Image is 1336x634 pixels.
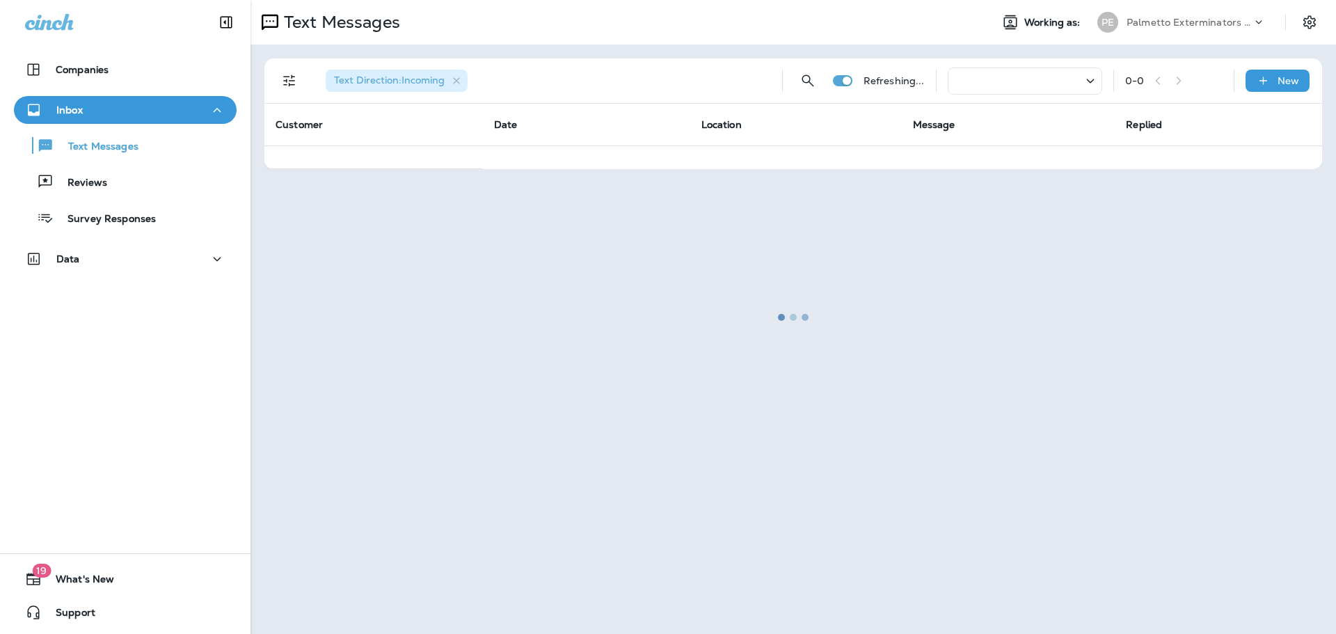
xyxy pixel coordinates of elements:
[56,253,80,264] p: Data
[54,141,138,154] p: Text Messages
[14,599,237,626] button: Support
[42,573,114,590] span: What's New
[54,177,107,190] p: Reviews
[14,565,237,593] button: 19What's New
[14,203,237,232] button: Survey Responses
[14,96,237,124] button: Inbox
[56,64,109,75] p: Companies
[32,564,51,578] span: 19
[14,131,237,160] button: Text Messages
[14,245,237,273] button: Data
[207,8,246,36] button: Collapse Sidebar
[56,104,83,116] p: Inbox
[54,213,156,226] p: Survey Responses
[42,607,95,624] span: Support
[14,167,237,196] button: Reviews
[1278,75,1299,86] p: New
[14,56,237,84] button: Companies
